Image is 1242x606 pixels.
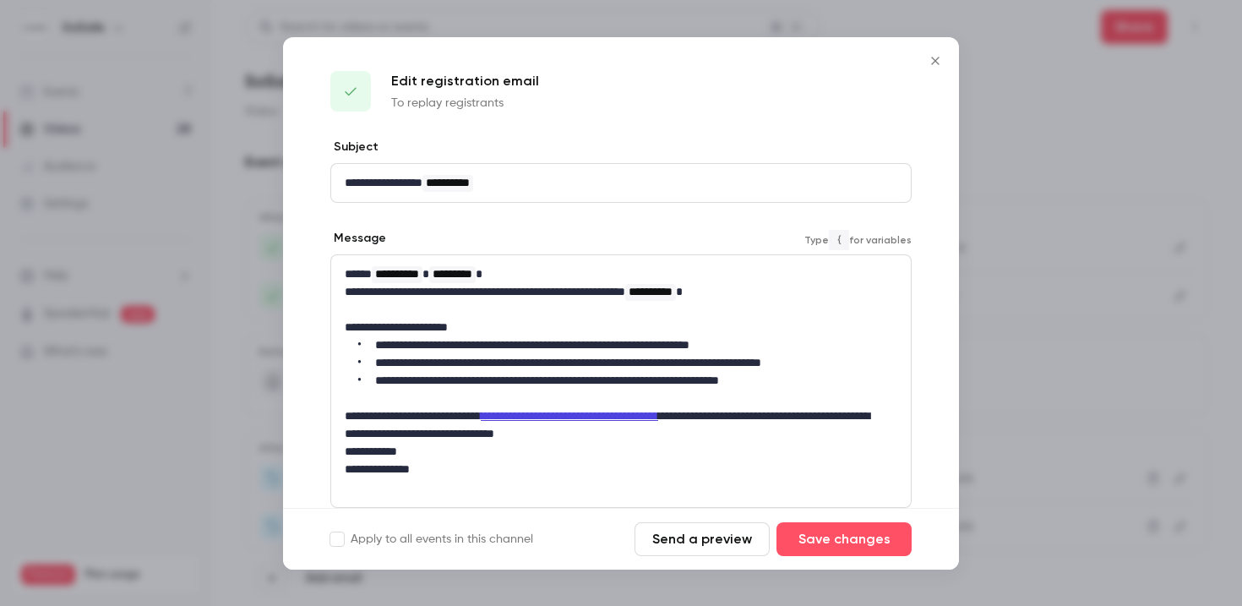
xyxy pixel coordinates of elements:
div: editor [331,164,911,202]
label: Apply to all events in this channel [330,531,533,548]
label: Message [330,230,386,247]
button: Save changes [776,522,912,556]
p: Edit registration email [391,71,539,91]
code: { [829,230,849,250]
label: Subject [330,139,379,156]
div: editor [331,255,911,489]
span: Type for variables [804,230,912,250]
p: To replay registrants [391,95,539,112]
button: Close [918,44,952,78]
button: Send a preview [635,522,770,556]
